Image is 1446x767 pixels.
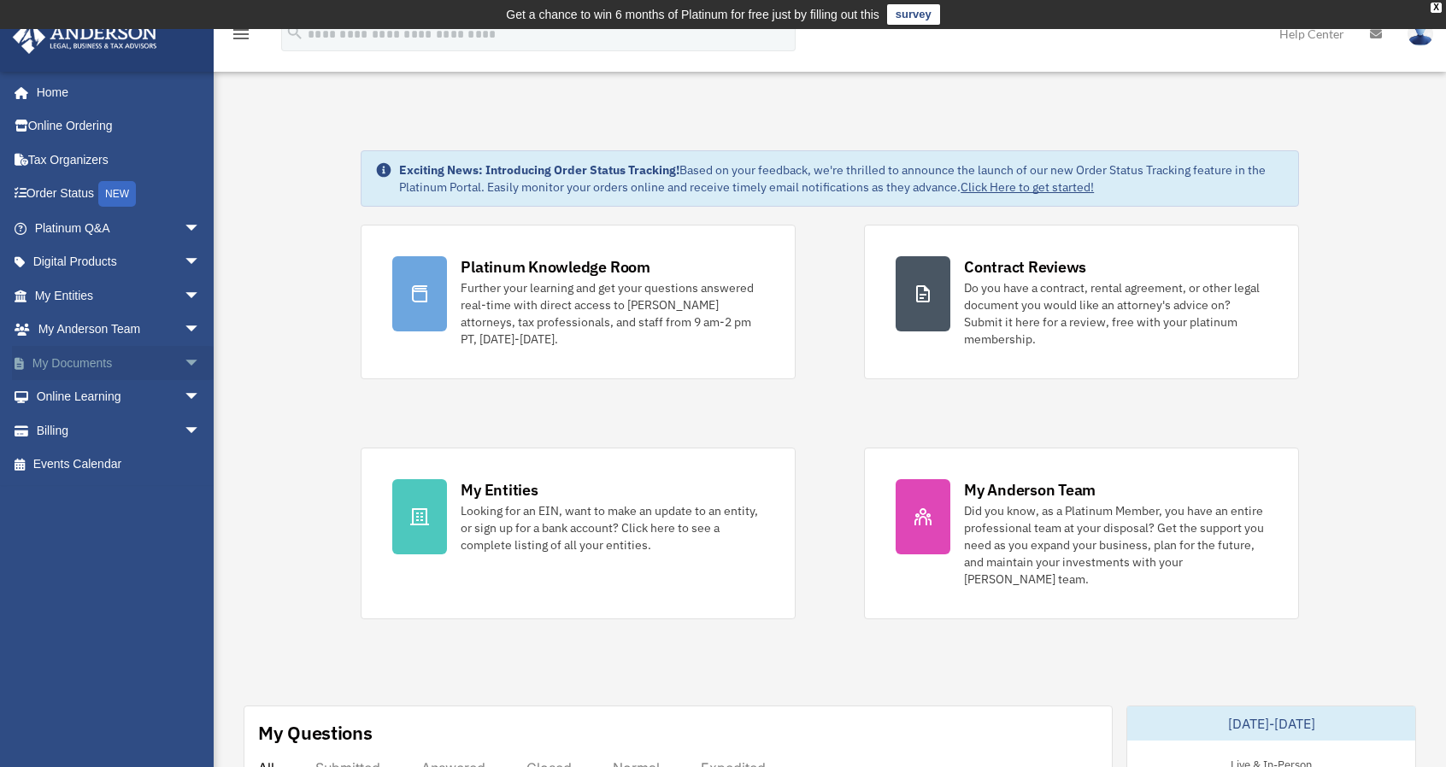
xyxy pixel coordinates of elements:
div: My Entities [461,479,538,501]
span: arrow_drop_down [184,380,218,415]
a: My Entitiesarrow_drop_down [12,278,226,313]
i: menu [231,24,251,44]
a: Tax Organizers [12,143,226,177]
span: arrow_drop_down [184,278,218,313]
div: Did you know, as a Platinum Member, you have an entire professional team at your disposal? Get th... [964,502,1267,588]
a: Click Here to get started! [961,179,1094,195]
span: arrow_drop_down [184,413,218,448]
a: My Anderson Teamarrow_drop_down [12,313,226,347]
div: NEW [98,181,136,207]
div: Platinum Knowledge Room [461,256,650,278]
a: My Anderson Team Did you know, as a Platinum Member, you have an entire professional team at your... [864,448,1299,619]
a: Online Learningarrow_drop_down [12,380,226,414]
div: My Anderson Team [964,479,1096,501]
div: close [1431,3,1442,13]
span: arrow_drop_down [184,245,218,280]
div: My Questions [258,720,373,746]
div: [DATE]-[DATE] [1127,706,1415,741]
img: Anderson Advisors Platinum Portal [8,20,162,54]
strong: Exciting News: Introducing Order Status Tracking! [399,162,679,178]
i: search [285,23,304,42]
div: Contract Reviews [964,256,1086,278]
div: Based on your feedback, we're thrilled to announce the launch of our new Order Status Tracking fe... [399,161,1284,196]
span: arrow_drop_down [184,211,218,246]
a: menu [231,30,251,44]
a: My Entities Looking for an EIN, want to make an update to an entity, or sign up for a bank accoun... [361,448,796,619]
a: My Documentsarrow_drop_down [12,346,226,380]
a: Order StatusNEW [12,177,226,212]
a: survey [887,4,940,25]
a: Home [12,75,218,109]
div: Get a chance to win 6 months of Platinum for free just by filling out this [506,4,879,25]
img: User Pic [1408,21,1433,46]
div: Looking for an EIN, want to make an update to an entity, or sign up for a bank account? Click her... [461,502,764,553]
a: Platinum Knowledge Room Further your learning and get your questions answered real-time with dire... [361,225,796,379]
a: Contract Reviews Do you have a contract, rental agreement, or other legal document you would like... [864,225,1299,379]
a: Billingarrow_drop_down [12,413,226,448]
div: Further your learning and get your questions answered real-time with direct access to [PERSON_NAM... [461,279,764,348]
a: Platinum Q&Aarrow_drop_down [12,211,226,245]
a: Events Calendar [12,448,226,482]
div: Do you have a contract, rental agreement, or other legal document you would like an attorney's ad... [964,279,1267,348]
a: Digital Productsarrow_drop_down [12,245,226,279]
span: arrow_drop_down [184,346,218,381]
a: Online Ordering [12,109,226,143]
span: arrow_drop_down [184,313,218,348]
